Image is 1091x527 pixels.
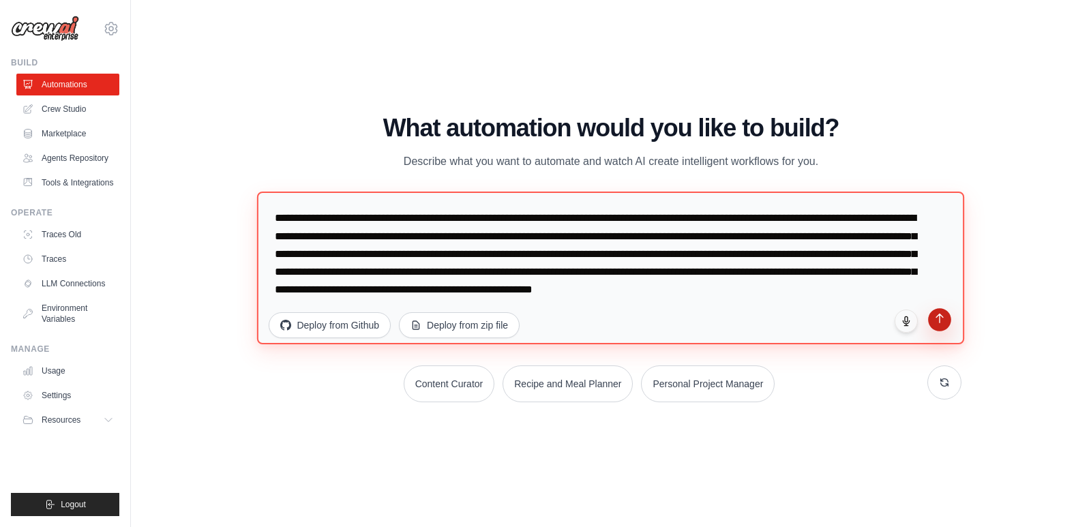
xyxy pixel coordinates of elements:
a: Settings [16,385,119,406]
h1: What automation would you like to build? [260,115,961,142]
p: Describe what you want to automate and watch AI create intelligent workflows for you. [382,153,840,170]
a: Tools & Integrations [16,172,119,194]
button: Deploy from zip file [399,312,520,338]
button: Recipe and Meal Planner [503,365,633,402]
a: Environment Variables [16,297,119,330]
a: Traces [16,248,119,270]
a: Automations [16,74,119,95]
button: Personal Project Manager [641,365,775,402]
button: Logout [11,493,119,516]
button: Deploy from Github [269,312,391,338]
a: Agents Repository [16,147,119,169]
div: Operate [11,207,119,218]
a: Usage [16,360,119,382]
iframe: Chat Widget [1023,462,1091,527]
a: LLM Connections [16,273,119,295]
button: Content Curator [404,365,495,402]
a: Marketplace [16,123,119,145]
span: Resources [42,415,80,425]
button: Resources [16,409,119,431]
a: Traces Old [16,224,119,245]
img: Logo [11,16,79,42]
a: Crew Studio [16,98,119,120]
div: Build [11,57,119,68]
div: Manage [11,344,119,355]
span: Logout [61,499,86,510]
